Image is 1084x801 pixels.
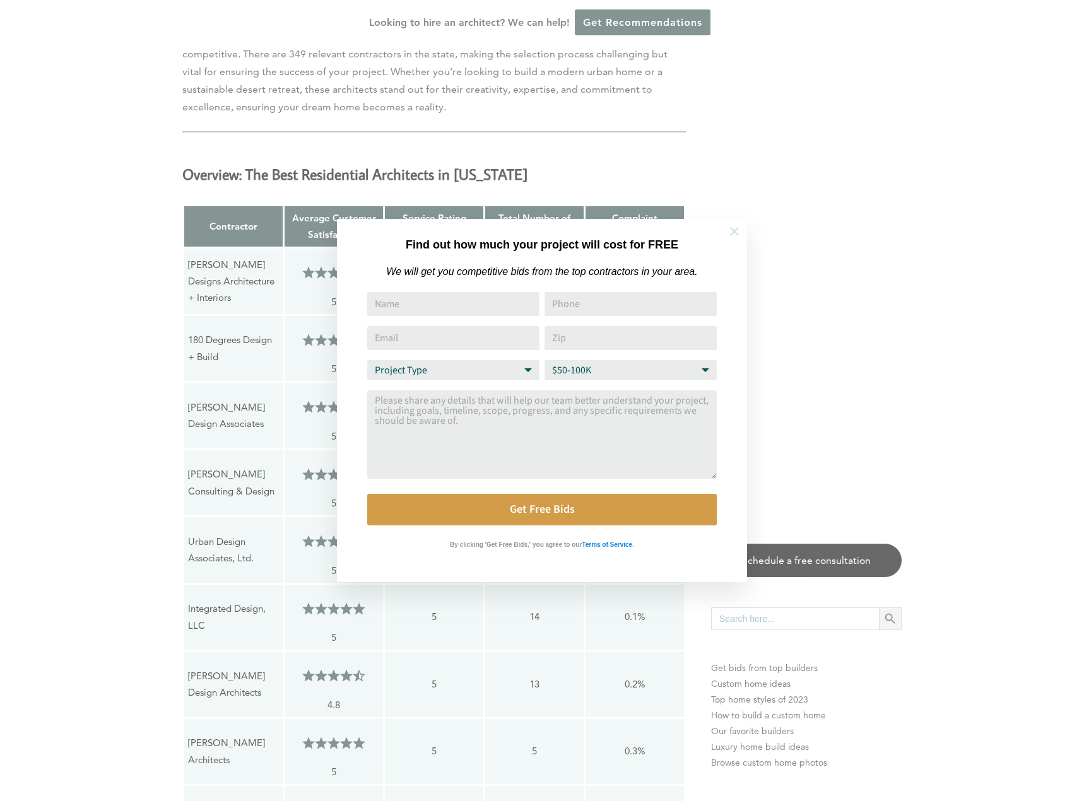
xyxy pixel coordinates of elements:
[545,360,717,380] select: Budget Range
[1021,738,1069,786] iframe: Drift Widget Chat Controller
[367,390,717,479] textarea: Comment or Message
[632,541,634,548] strong: .
[450,541,582,548] strong: By clicking 'Get Free Bids,' you agree to our
[712,209,757,254] button: Close
[406,238,678,251] strong: Find out how much your project will cost for FREE
[582,538,632,549] a: Terms of Service
[386,266,697,277] em: We will get you competitive bids from the top contractors in your area.
[367,326,539,350] input: Email Address
[367,494,717,525] button: Get Free Bids
[367,360,539,380] select: Project Type
[367,292,539,316] input: Name
[582,541,632,548] strong: Terms of Service
[545,326,717,350] input: Zip
[545,292,717,316] input: Phone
